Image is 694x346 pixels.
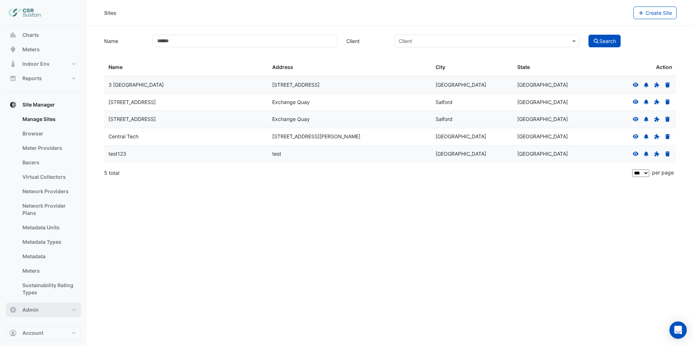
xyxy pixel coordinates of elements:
[9,6,41,20] img: Company Logo
[9,306,17,313] app-icon: Admin
[22,75,42,82] span: Reports
[436,81,509,89] div: [GEOGRAPHIC_DATA]
[108,115,264,124] div: [STREET_ADDRESS]
[6,98,81,112] button: Site Manager
[436,150,509,158] div: [GEOGRAPHIC_DATA]
[6,28,81,42] button: Charts
[517,64,530,70] span: State
[272,64,293,70] span: Address
[517,133,590,141] div: [GEOGRAPHIC_DATA]
[9,31,17,39] app-icon: Charts
[517,98,590,107] div: [GEOGRAPHIC_DATA]
[6,57,81,71] button: Indoor Env
[17,264,81,278] a: Meters
[664,151,671,157] a: Delete Site
[22,306,39,313] span: Admin
[17,126,81,141] a: Browser
[517,81,590,89] div: [GEOGRAPHIC_DATA]
[17,184,81,199] a: Network Providers
[664,99,671,105] a: Delete Site
[652,169,674,176] span: per page
[436,115,509,124] div: Salford
[436,133,509,141] div: [GEOGRAPHIC_DATA]
[436,64,445,70] span: City
[9,101,17,108] app-icon: Site Manager
[272,98,427,107] div: Exchange Quay
[664,116,671,122] a: Delete Site
[108,64,123,70] span: Name
[108,98,264,107] div: [STREET_ADDRESS]
[100,35,148,47] label: Name
[22,329,43,337] span: Account
[272,133,427,141] div: [STREET_ADDRESS][PERSON_NAME]
[6,303,81,317] button: Admin
[17,141,81,155] a: Meter Providers
[9,60,17,68] app-icon: Indoor Env
[9,46,17,53] app-icon: Meters
[17,278,81,300] a: Sustainability Rating Types
[272,81,427,89] div: [STREET_ADDRESS]
[22,46,40,53] span: Meters
[17,155,81,170] a: Bacers
[633,7,677,19] button: Create Site
[517,115,590,124] div: [GEOGRAPHIC_DATA]
[17,249,81,264] a: Metadata
[272,150,427,158] div: test
[6,326,81,340] button: Account
[272,115,427,124] div: Exchange Quay
[6,112,81,303] div: Site Manager
[669,321,687,339] div: Open Intercom Messenger
[664,82,671,88] a: Delete Site
[104,9,116,17] div: Sites
[22,31,39,39] span: Charts
[17,235,81,249] a: Metadata Types
[17,220,81,235] a: Metadata Units
[588,35,621,47] button: Search
[104,164,631,182] div: 5 total
[436,98,509,107] div: Salford
[6,71,81,86] button: Reports
[108,150,264,158] div: test123
[342,35,390,47] label: Client
[22,101,55,108] span: Site Manager
[664,133,671,139] a: Delete Site
[22,60,50,68] span: Indoor Env
[9,75,17,82] app-icon: Reports
[656,63,672,72] span: Action
[6,42,81,57] button: Meters
[108,133,264,141] div: Central Tech
[17,112,81,126] a: Manage Sites
[646,10,672,16] span: Create Site
[517,150,590,158] div: [GEOGRAPHIC_DATA]
[17,170,81,184] a: Virtual Collectors
[108,81,264,89] div: 3 [GEOGRAPHIC_DATA]
[17,199,81,220] a: Network Provider Plans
